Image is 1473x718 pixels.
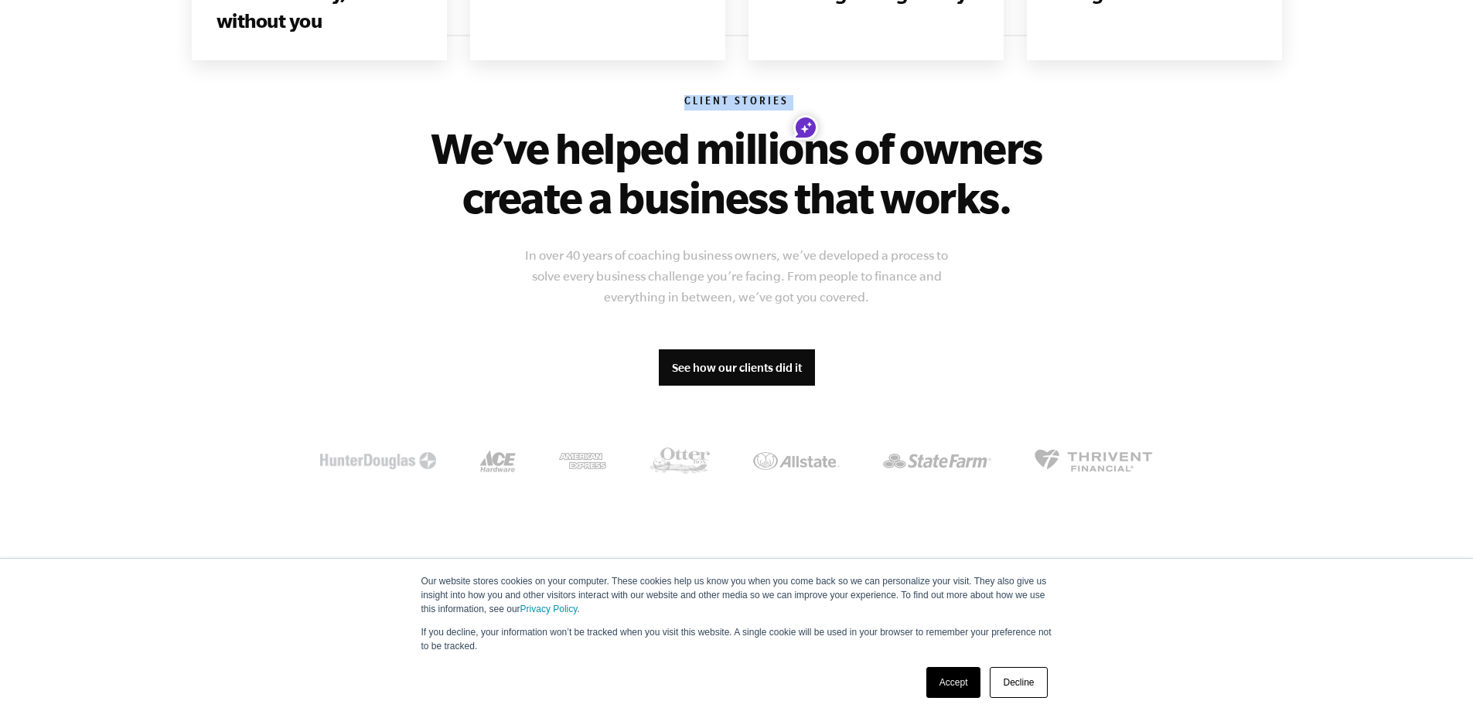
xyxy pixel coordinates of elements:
[320,452,436,469] img: McDonalds Logo
[479,450,516,472] img: Ace Harware Logo
[883,454,991,468] img: State Farm Logo
[659,349,815,386] a: See how our clients did it
[559,453,606,469] img: American Express Logo
[1035,449,1153,472] img: Thrivent Financial Logo
[520,604,578,614] a: Privacy Policy
[421,625,1052,653] p: If you decline, your information won’t be tracked when you visit this website. A single cookie wi...
[650,447,710,474] img: OtterBox Logo
[990,667,1047,698] a: Decline
[267,95,1207,111] h6: Client Stories
[421,574,1052,616] p: Our website stores cookies on your computer. These cookies help us know you when you come back so...
[753,452,840,470] img: Allstate Logo
[513,245,961,308] p: In over 40 years of coaching business owners, we’ve developed a process to solve every business c...
[407,123,1066,222] h2: We’ve helped millions of owners create a business that works.
[926,667,981,698] a: Accept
